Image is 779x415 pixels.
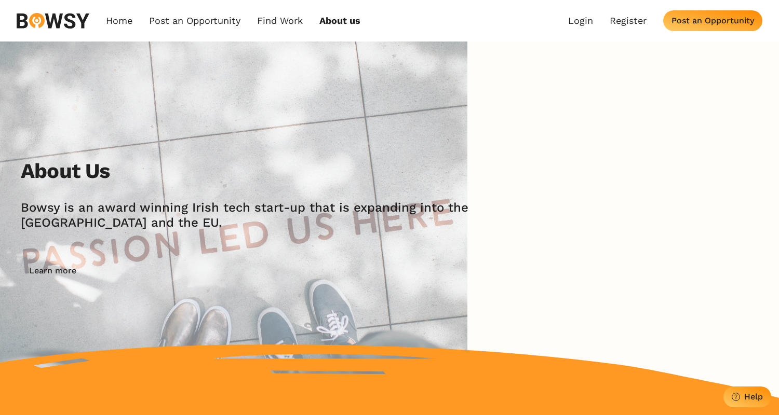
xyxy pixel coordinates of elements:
a: Home [106,15,132,26]
h2: Bowsy is an award winning Irish tech start-up that is expanding into the [GEOGRAPHIC_DATA] and th... [21,200,511,230]
button: Learn more [21,260,85,281]
button: Post an Opportunity [663,10,762,31]
div: Post an Opportunity [671,16,754,25]
img: svg%3e [17,13,89,29]
div: Help [744,392,763,402]
h2: About Us [21,159,110,184]
a: Register [610,15,647,26]
button: Help [723,386,771,407]
a: Login [568,15,593,26]
div: Learn more [29,266,76,275]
